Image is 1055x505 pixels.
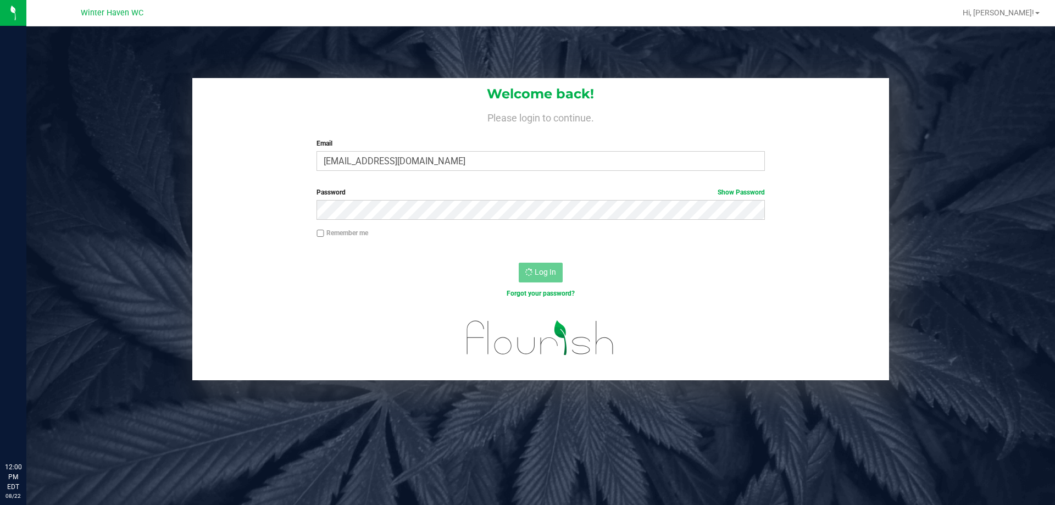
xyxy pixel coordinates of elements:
[316,228,368,238] label: Remember me
[192,110,889,123] h4: Please login to continue.
[519,263,563,282] button: Log In
[535,268,556,276] span: Log In
[5,492,21,500] p: 08/22
[316,188,346,196] span: Password
[453,310,628,366] img: flourish_logo.svg
[5,462,21,492] p: 12:00 PM EDT
[316,230,324,237] input: Remember me
[81,8,143,18] span: Winter Haven WC
[718,188,765,196] a: Show Password
[507,290,575,297] a: Forgot your password?
[192,87,889,101] h1: Welcome back!
[316,138,764,148] label: Email
[963,8,1034,17] span: Hi, [PERSON_NAME]!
